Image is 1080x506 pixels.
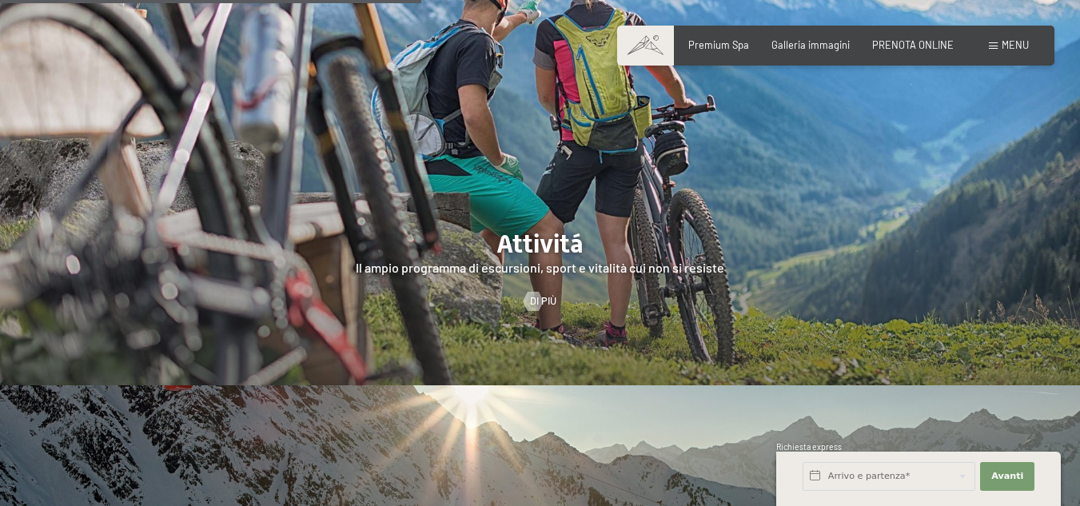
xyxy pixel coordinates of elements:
[530,294,556,309] span: Di più
[872,38,954,51] a: PRENOTA ONLINE
[980,462,1034,491] button: Avanti
[776,442,842,452] span: Richiesta express
[1002,38,1029,51] span: Menu
[688,38,749,51] a: Premium Spa
[524,294,556,309] a: Di più
[991,470,1023,483] span: Avanti
[771,38,850,51] a: Galleria immagini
